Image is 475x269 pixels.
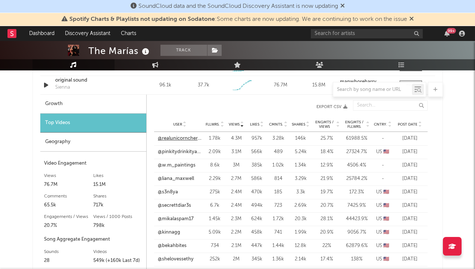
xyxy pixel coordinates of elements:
[228,229,245,236] div: 2.2M
[344,120,365,129] span: Engmts / Fllwrs.
[314,175,340,183] div: 21.9 %
[383,149,389,154] span: 🇺🇸
[374,162,392,169] div: -
[40,95,146,114] div: Growth
[344,242,370,250] div: 62879.6 %
[228,215,245,223] div: 2.3M
[198,82,209,89] div: 37.7k
[206,215,224,223] div: 1.45k
[44,171,93,180] div: Views
[93,212,143,221] div: Views / 1000 Posts
[44,212,93,221] div: Engagements / Views
[55,77,133,84] div: original sound
[344,202,370,209] div: 7425.9 %
[301,82,336,89] div: 15.8M
[93,171,143,180] div: Likes
[69,16,215,22] span: Spotify Charts & Playlists not updating on Sodatone
[158,242,187,250] a: @bekahbites
[249,229,265,236] div: 458k
[340,3,345,9] span: Dismiss
[291,256,310,263] div: 2.14k
[148,82,183,89] div: 96.1k
[206,175,224,183] div: 2.29k
[374,135,392,142] div: -
[291,229,310,236] div: 1.99k
[249,148,265,156] div: 566k
[340,79,392,85] a: manwhoreharry
[116,26,141,41] a: Charts
[291,202,310,209] div: 2.69k
[396,189,424,196] div: [DATE]
[291,135,310,142] div: 146k
[374,175,392,183] div: -
[396,135,424,142] div: [DATE]
[158,229,180,236] a: @kinnagg
[344,256,370,263] div: 138 %
[228,162,245,169] div: 3M
[228,135,245,142] div: 4.3M
[40,114,146,133] div: Top Videos
[160,45,207,56] button: Track
[228,256,245,263] div: 2M
[269,148,288,156] div: 489
[396,256,424,263] div: [DATE]
[396,229,424,236] div: [DATE]
[291,175,310,183] div: 3.29k
[374,242,392,250] div: US
[314,202,340,209] div: 20.7 %
[340,79,376,84] strong: manwhoreharry
[447,28,456,34] div: 99 +
[444,31,450,37] button: 99+
[374,229,392,236] div: US
[291,215,310,223] div: 20.3k
[158,148,202,156] a: @pinkitydrinkityaddict1
[314,215,340,223] div: 28.1 %
[396,175,424,183] div: [DATE]
[93,192,143,201] div: Shares
[314,189,340,196] div: 19.7 %
[228,148,245,156] div: 3.1M
[383,243,389,248] span: 🇺🇸
[314,162,340,169] div: 12.9 %
[333,87,412,93] input: Search by song name or URL
[206,189,224,196] div: 275k
[344,229,370,236] div: 9056.7 %
[269,215,288,223] div: 1.72k
[44,256,93,265] div: 28
[138,3,338,9] span: SoundCloud data and the SoundCloud Discovery Assistant is now updating
[314,148,340,156] div: 18.4 %
[269,122,283,127] span: Cmnts.
[93,201,143,210] div: 717k
[314,135,340,142] div: 25.7 %
[396,242,424,250] div: [DATE]
[249,162,265,169] div: 385k
[44,192,93,201] div: Comments
[206,202,224,209] div: 6.7k
[314,120,335,129] span: Engmts / Views
[158,215,194,223] a: @mikalaspam17
[344,215,370,223] div: 44423.9 %
[398,122,418,127] span: Post Date
[353,100,428,111] input: Search...
[374,122,387,127] span: Cntry.
[162,105,347,109] button: Export CSV
[374,189,392,196] div: US
[344,135,370,142] div: 61988.5 %
[228,175,245,183] div: 2.7M
[269,229,288,236] div: 741
[269,189,288,196] div: 185
[206,242,224,250] div: 734
[158,162,196,169] a: @w.m_paintings
[383,203,389,208] span: 🇺🇸
[69,16,407,22] span: : Some charts are now updating. We are continuing to work on the issue
[269,162,288,169] div: 1.02k
[206,122,220,127] span: Fllwrs.
[396,215,424,223] div: [DATE]
[291,242,310,250] div: 12.8k
[60,26,116,41] a: Discovery Assistant
[158,135,202,142] a: @realunicorncherryboots
[311,29,423,38] input: Search for artists
[269,175,288,183] div: 814
[249,256,265,263] div: 345k
[173,122,182,127] span: User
